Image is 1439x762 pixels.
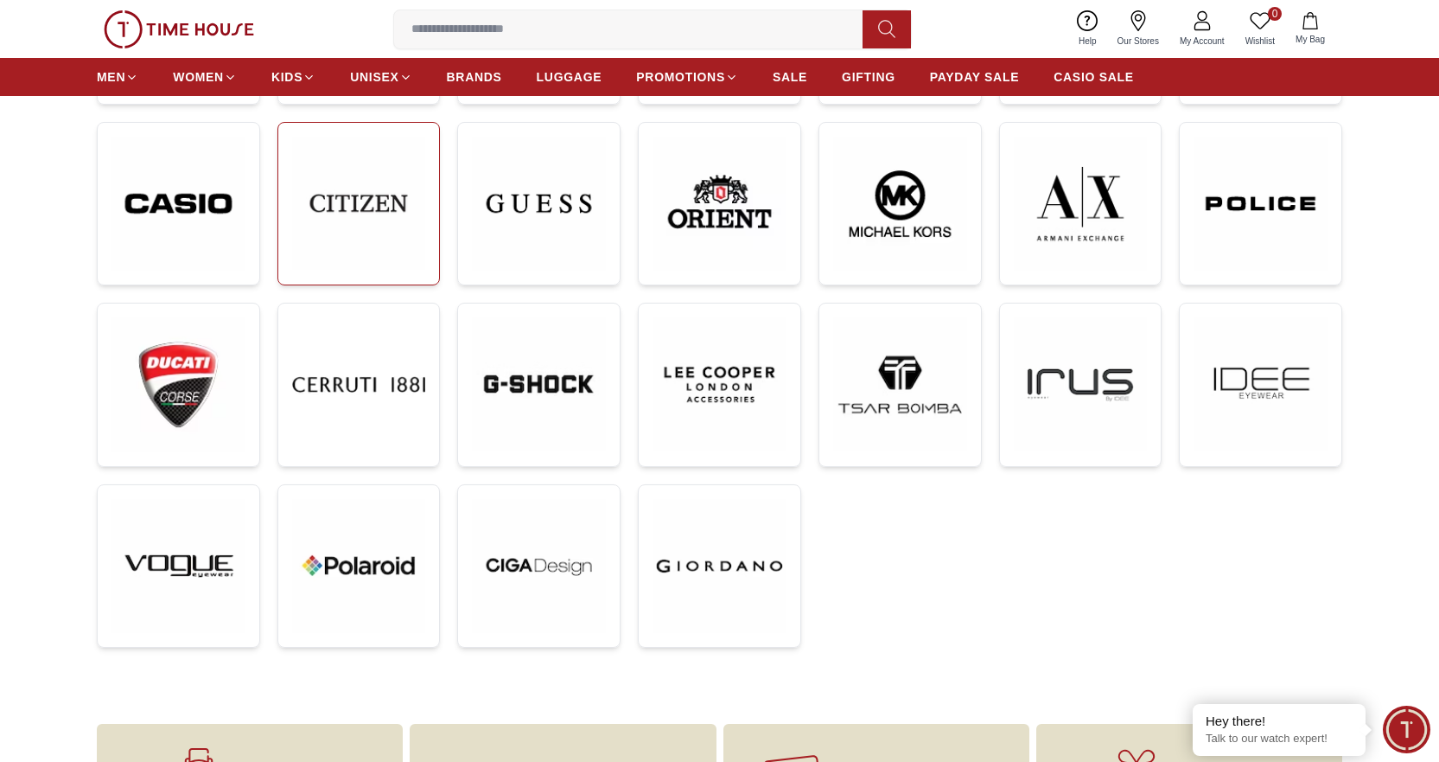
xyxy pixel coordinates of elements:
span: BRANDS [447,68,502,86]
img: ... [111,317,245,452]
img: ... [653,499,786,633]
a: Help [1068,7,1107,51]
a: CASIO SALE [1054,61,1134,93]
a: MEN [97,61,138,93]
a: KIDS [271,61,315,93]
span: PAYDAY SALE [930,68,1019,86]
a: LUGGAGE [537,61,602,93]
span: Wishlist [1238,35,1282,48]
span: PROMOTIONS [636,68,725,86]
button: My Bag [1285,9,1335,49]
img: ... [111,137,245,272]
a: WOMEN [173,61,237,93]
img: ... [653,137,786,272]
span: GIFTING [842,68,895,86]
span: WOMEN [173,68,224,86]
img: ... [104,10,254,48]
span: SALE [773,68,807,86]
a: 0Wishlist [1235,7,1285,51]
img: ... [1194,317,1328,451]
img: ... [472,137,606,272]
img: ... [472,317,606,451]
img: ... [833,317,967,451]
a: PROMOTIONS [636,61,738,93]
a: UNISEX [350,61,411,93]
a: BRANDS [447,61,502,93]
a: GIFTING [842,61,895,93]
a: SALE [773,61,807,93]
img: ... [292,137,426,271]
span: UNISEX [350,68,398,86]
div: Hey there! [1206,713,1353,730]
p: Talk to our watch expert! [1206,732,1353,746]
img: ... [292,499,426,633]
span: LUGGAGE [537,68,602,86]
a: Our Stores [1107,7,1169,51]
span: Our Stores [1111,35,1166,48]
span: CASIO SALE [1054,68,1134,86]
img: ... [1014,137,1148,272]
img: ... [1014,317,1148,451]
span: MEN [97,68,125,86]
img: ... [653,317,786,451]
span: KIDS [271,68,302,86]
a: PAYDAY SALE [930,61,1019,93]
span: 0 [1268,7,1282,21]
span: My Account [1173,35,1232,48]
img: ... [833,137,967,272]
img: ... [292,317,426,451]
div: Chat Widget [1383,706,1430,753]
span: My Bag [1289,33,1332,46]
img: ... [1194,137,1328,272]
span: Help [1072,35,1104,48]
img: ... [472,499,606,633]
img: ... [111,499,245,633]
